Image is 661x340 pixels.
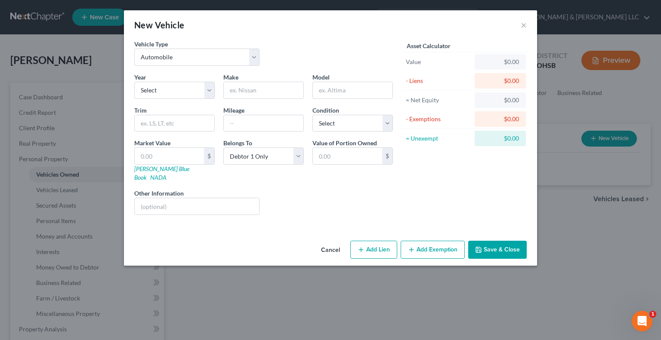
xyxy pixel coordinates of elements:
[468,241,527,259] button: Save & Close
[482,96,519,104] div: $0.00
[204,148,214,164] div: $
[482,115,519,123] div: $0.00
[134,40,168,49] label: Vehicle Type
[134,165,189,181] a: [PERSON_NAME] Blue Book
[401,241,465,259] button: Add Exemption
[521,20,527,30] button: ×
[224,82,303,98] input: ex. Nissan
[150,174,167,181] a: NADA
[406,58,471,66] div: Value
[312,138,377,147] label: Value of Portion Owned
[134,19,184,31] div: New Vehicle
[313,82,392,98] input: ex. Altima
[224,115,303,132] input: --
[649,311,656,318] span: 1
[223,74,238,81] span: Make
[482,77,519,85] div: $0.00
[223,139,252,147] span: Belongs To
[406,77,471,85] div: - Liens
[406,115,471,123] div: - Exemptions
[312,106,339,115] label: Condition
[134,106,147,115] label: Trim
[350,241,397,259] button: Add Lien
[312,73,330,82] label: Model
[482,58,519,66] div: $0.00
[135,198,259,214] input: (optional)
[134,189,184,198] label: Other Information
[313,148,382,164] input: 0.00
[134,73,146,82] label: Year
[482,134,519,143] div: $0.00
[632,311,652,331] iframe: Intercom live chat
[314,242,347,259] button: Cancel
[223,106,244,115] label: Mileage
[134,138,170,147] label: Market Value
[135,148,204,164] input: 0.00
[382,148,392,164] div: $
[407,41,451,50] label: Asset Calculator
[406,134,471,143] div: = Unexempt
[406,96,471,104] div: = Net Equity
[135,115,214,132] input: ex. LS, LT, etc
